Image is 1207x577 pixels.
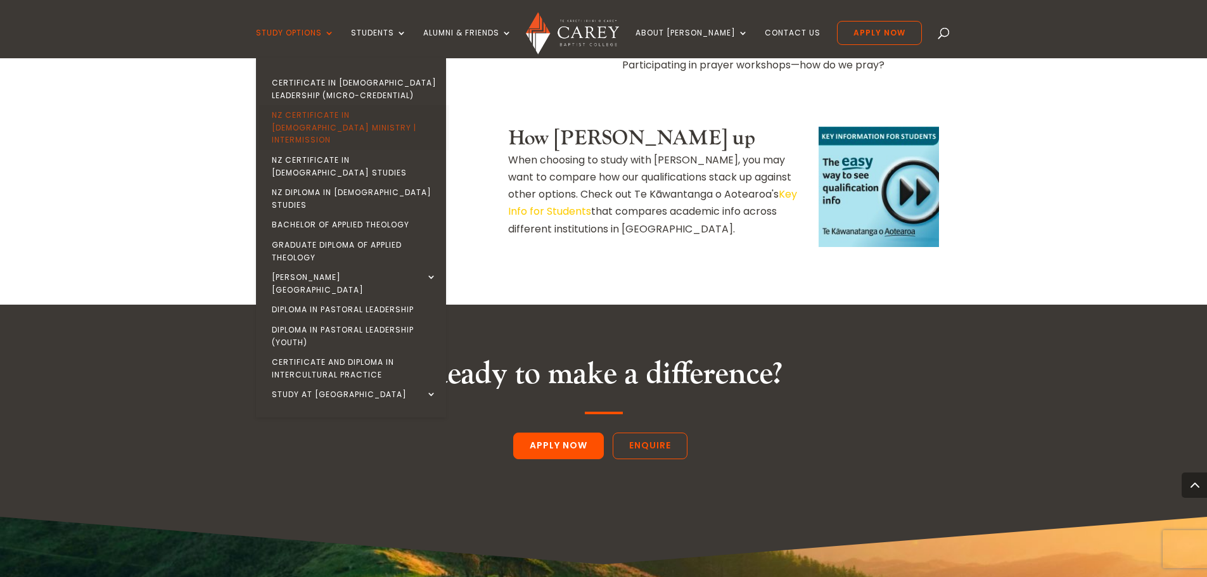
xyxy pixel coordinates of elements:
[837,21,922,45] a: Apply Now
[259,73,449,105] a: Certificate in [DEMOGRAPHIC_DATA] Leadership (Micro-credential)
[635,29,748,58] a: About [PERSON_NAME]
[259,150,449,182] a: NZ Certificate in [DEMOGRAPHIC_DATA] Studies
[259,267,449,300] a: [PERSON_NAME][GEOGRAPHIC_DATA]
[526,12,619,54] img: Carey Baptist College
[259,300,449,320] a: Diploma in Pastoral Leadership
[259,384,449,405] a: Study at [GEOGRAPHIC_DATA]
[259,215,449,235] a: Bachelor of Applied Theology
[423,29,512,58] a: Alumni & Friends
[622,56,945,73] p: Participating in prayer workshops—how do we pray?
[259,105,449,150] a: NZ Certificate in [DEMOGRAPHIC_DATA] Ministry | Intermission
[259,352,449,384] a: Certificate and Diploma in Intercultural Practice
[259,320,449,352] a: Diploma in Pastoral Leadership (Youth)
[513,433,604,459] a: Apply Now
[262,356,946,399] h2: Ready to make a difference?
[819,127,939,247] a: Image
[508,127,806,151] h3: How [PERSON_NAME] up
[613,433,687,459] a: Enquire
[259,235,449,267] a: Graduate Diploma of Applied Theology
[256,29,335,58] a: Study Options
[508,127,806,237] div: When choosing to study with [PERSON_NAME], you may want to compare how our qualifications stack u...
[765,29,821,58] a: Contact Us
[351,29,407,58] a: Students
[259,182,449,215] a: NZ Diploma in [DEMOGRAPHIC_DATA] Studies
